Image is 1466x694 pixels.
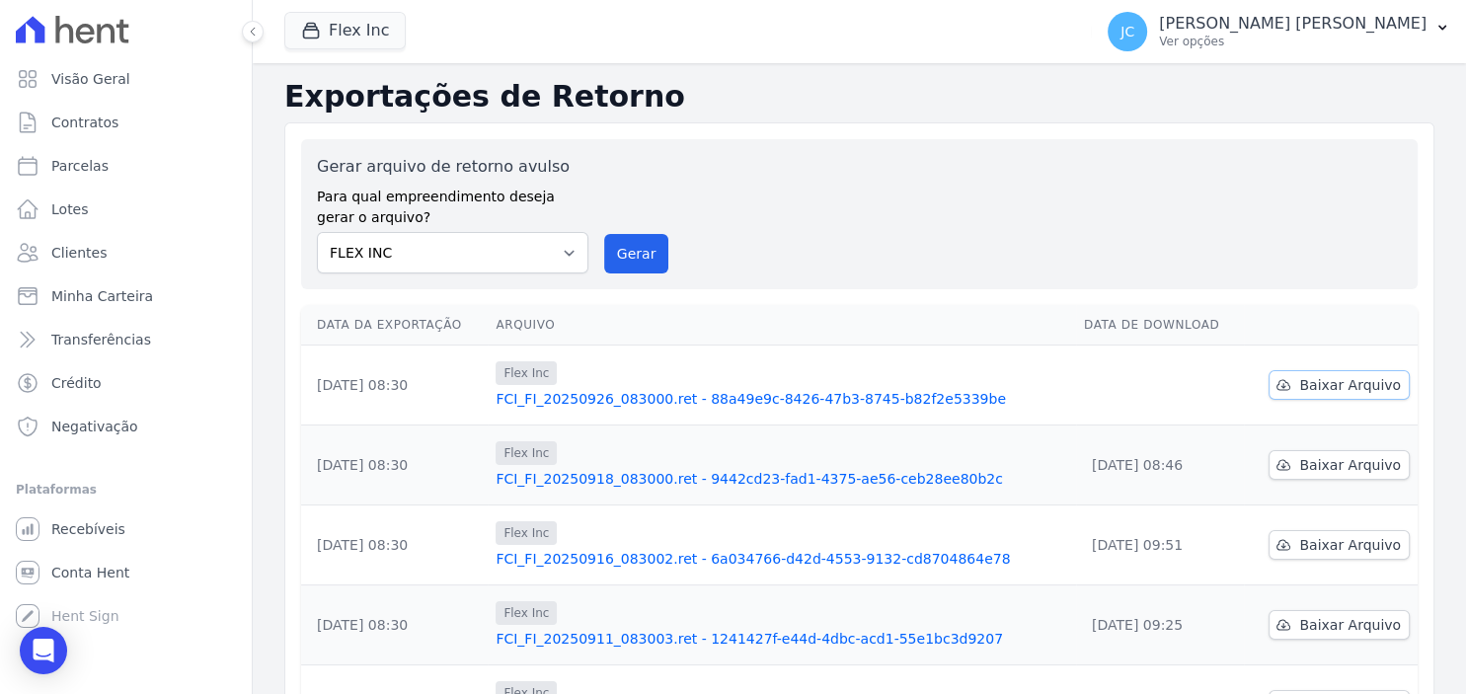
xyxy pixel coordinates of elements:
a: Lotes [8,190,244,229]
a: Parcelas [8,146,244,186]
span: JC [1120,25,1134,39]
th: Data de Download [1076,305,1244,346]
div: Open Intercom Messenger [20,627,67,674]
a: Negativação [8,407,244,446]
span: Contratos [51,113,118,132]
a: Transferências [8,320,244,359]
td: [DATE] 09:25 [1076,585,1244,665]
a: Baixar Arquivo [1269,450,1410,480]
h2: Exportações de Retorno [284,79,1434,115]
span: Parcelas [51,156,109,176]
span: Recebíveis [51,519,125,539]
td: [DATE] 08:30 [301,505,488,585]
a: Conta Hent [8,553,244,592]
span: Crédito [51,373,102,393]
button: Flex Inc [284,12,406,49]
span: Flex Inc [496,441,557,465]
span: Baixar Arquivo [1299,375,1401,395]
a: Minha Carteira [8,276,244,316]
td: [DATE] 09:51 [1076,505,1244,585]
td: [DATE] 08:30 [301,585,488,665]
th: Arquivo [488,305,1076,346]
th: Data da Exportação [301,305,488,346]
span: Conta Hent [51,563,129,582]
button: JC [PERSON_NAME] [PERSON_NAME] Ver opções [1092,4,1466,59]
a: FCI_FI_20250916_083002.ret - 6a034766-d42d-4553-9132-cd8704864e78 [496,549,1068,569]
a: Clientes [8,233,244,272]
span: Baixar Arquivo [1299,455,1401,475]
span: Baixar Arquivo [1299,535,1401,555]
div: Plataformas [16,478,236,501]
a: Visão Geral [8,59,244,99]
span: Baixar Arquivo [1299,615,1401,635]
span: Minha Carteira [51,286,153,306]
span: Flex Inc [496,361,557,385]
a: FCI_FI_20250911_083003.ret - 1241427f-e44d-4dbc-acd1-55e1bc3d9207 [496,629,1068,649]
span: Flex Inc [496,521,557,545]
label: Para qual empreendimento deseja gerar o arquivo? [317,179,588,228]
span: Lotes [51,199,89,219]
a: Crédito [8,363,244,403]
span: Negativação [51,417,138,436]
a: Baixar Arquivo [1269,370,1410,400]
a: FCI_FI_20250918_083000.ret - 9442cd23-fad1-4375-ae56-ceb28ee80b2c [496,469,1068,489]
a: Baixar Arquivo [1269,530,1410,560]
span: Clientes [51,243,107,263]
span: Flex Inc [496,601,557,625]
td: [DATE] 08:30 [301,425,488,505]
a: Baixar Arquivo [1269,610,1410,640]
p: Ver opções [1159,34,1427,49]
p: [PERSON_NAME] [PERSON_NAME] [1159,14,1427,34]
a: Recebíveis [8,509,244,549]
td: [DATE] 08:46 [1076,425,1244,505]
button: Gerar [604,234,669,273]
span: Transferências [51,330,151,349]
a: Contratos [8,103,244,142]
label: Gerar arquivo de retorno avulso [317,155,588,179]
td: [DATE] 08:30 [301,346,488,425]
span: Visão Geral [51,69,130,89]
a: FCI_FI_20250926_083000.ret - 88a49e9c-8426-47b3-8745-b82f2e5339be [496,389,1068,409]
